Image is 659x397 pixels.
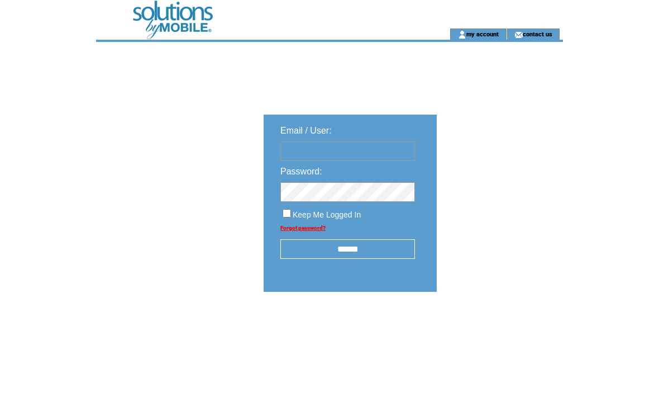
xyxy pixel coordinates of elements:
[523,30,552,37] a: contact us
[458,30,466,39] img: account_icon.gif
[514,30,523,39] img: contact_us_icon.gif
[280,225,326,231] a: Forgot password?
[469,320,525,334] img: transparent.png
[466,30,499,37] a: my account
[280,167,322,176] span: Password:
[280,126,332,135] span: Email / User:
[293,210,361,219] span: Keep Me Logged In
